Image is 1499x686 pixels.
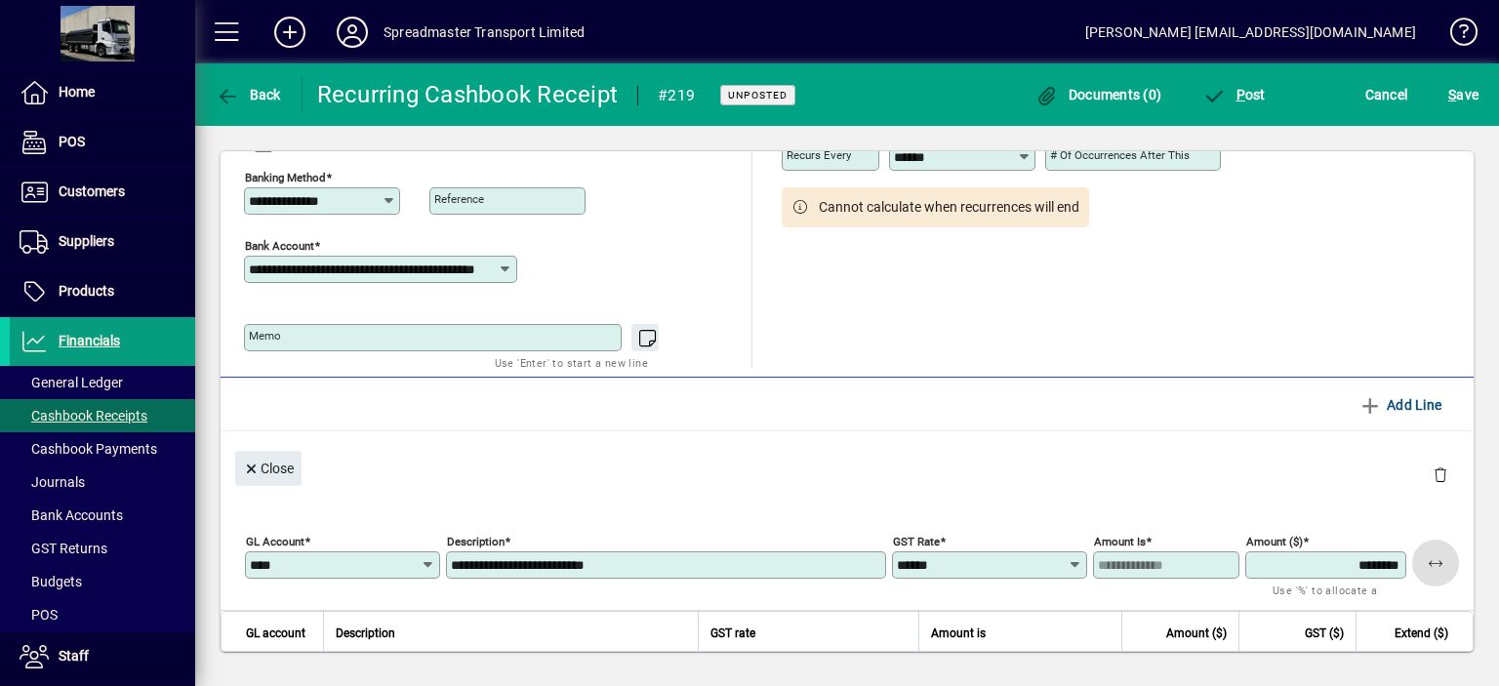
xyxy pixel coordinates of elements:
[10,118,195,167] a: POS
[10,68,195,117] a: Home
[245,171,326,184] mat-label: Banking method
[59,233,114,249] span: Suppliers
[1412,540,1459,586] button: Apply remaining balance
[216,87,281,102] span: Back
[1094,535,1146,548] mat-label: Amount is
[259,15,321,50] button: Add
[1417,451,1464,498] button: Delete
[59,84,95,100] span: Home
[1436,4,1475,67] a: Knowledge Base
[1030,77,1166,112] button: Documents (0)
[1448,87,1456,102] span: S
[10,366,195,399] a: General Ledger
[59,333,120,348] span: Financials
[336,623,395,644] span: Description
[10,499,195,532] a: Bank Accounts
[1448,79,1479,110] span: ave
[495,351,648,374] mat-hint: Use 'Enter' to start a new line
[321,15,384,50] button: Profile
[10,399,195,432] a: Cashbook Receipts
[211,77,286,112] button: Back
[447,535,505,548] mat-label: Description
[20,474,85,490] span: Journals
[434,192,484,206] mat-label: Reference
[317,79,619,110] div: Recurring Cashbook Receipt
[1351,387,1450,423] button: Add Line
[893,535,940,548] mat-label: GST rate
[10,565,195,598] a: Budgets
[10,532,195,565] a: GST Returns
[1358,389,1442,421] span: Add Line
[10,465,195,499] a: Journals
[1246,535,1303,548] mat-label: Amount ($)
[384,17,585,48] div: Spreadmaster Transport Limited
[1202,87,1266,102] span: ost
[10,632,195,681] a: Staff
[931,623,986,644] span: Amount is
[1050,148,1190,162] mat-label: # of occurrences after this
[20,375,123,390] span: General Ledger
[10,267,195,316] a: Products
[20,541,107,556] span: GST Returns
[1166,623,1227,644] span: Amount ($)
[20,408,147,424] span: Cashbook Receipts
[246,535,304,548] mat-label: GL Account
[1273,579,1391,621] mat-hint: Use '%' to allocate a percentage
[1305,623,1344,644] span: GST ($)
[1395,623,1448,644] span: Extend ($)
[59,134,85,149] span: POS
[710,623,755,644] span: GST rate
[246,623,305,644] span: GL account
[1236,87,1245,102] span: P
[20,507,123,523] span: Bank Accounts
[10,168,195,217] a: Customers
[59,648,89,664] span: Staff
[1085,17,1416,48] div: [PERSON_NAME] [EMAIL_ADDRESS][DOMAIN_NAME]
[20,574,82,589] span: Budgets
[230,459,306,476] app-page-header-button: Close
[10,598,195,631] a: POS
[1443,77,1483,112] button: Save
[10,432,195,465] a: Cashbook Payments
[1417,465,1464,483] app-page-header-button: Delete
[787,148,851,162] mat-label: Recurs every
[819,197,1079,218] span: Cannot calculate when recurrences will end
[1365,79,1408,110] span: Cancel
[20,441,157,457] span: Cashbook Payments
[235,451,302,486] button: Close
[195,77,303,112] app-page-header-button: Back
[243,453,294,485] span: Close
[658,80,695,111] div: #219
[1360,77,1413,112] button: Cancel
[1034,87,1161,102] span: Documents (0)
[20,607,58,623] span: POS
[245,239,314,253] mat-label: Bank Account
[59,283,114,299] span: Products
[1197,77,1271,112] button: Post
[728,89,788,101] span: Unposted
[249,329,281,343] mat-label: Memo
[10,218,195,266] a: Suppliers
[59,183,125,199] span: Customers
